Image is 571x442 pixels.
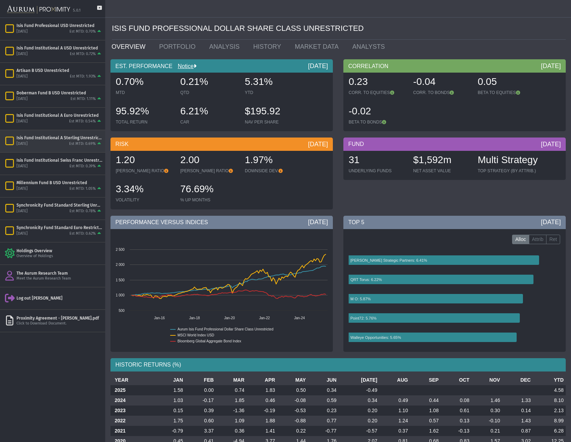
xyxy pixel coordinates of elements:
[247,385,277,395] td: 1.83
[185,385,216,395] td: 0.00
[204,40,248,54] a: ANALYSIS
[16,315,102,321] div: Proximity Agreement - [PERSON_NAME].pdf
[16,74,28,79] div: [DATE]
[471,375,502,385] th: NOV
[16,119,28,124] div: [DATE]
[185,406,216,416] td: 0.39
[247,406,277,416] td: -0.19
[16,202,102,208] div: Synchronicity Fund Standard Sterling Unrestricted
[308,416,339,426] td: 0.77
[180,197,238,203] div: % UP MONTHS
[154,426,185,436] td: -0.79
[110,426,154,436] th: 2021
[441,406,472,416] td: 0.61
[110,375,154,385] th: YEAR
[338,395,379,406] td: 0.34
[154,395,185,406] td: 1.03
[16,248,102,254] div: Holdings Overview
[216,375,247,385] th: MAR
[471,406,502,416] td: 0.30
[441,416,472,426] td: 0.13
[16,29,28,34] div: [DATE]
[308,62,328,70] div: [DATE]
[379,395,410,406] td: 0.49
[478,168,538,174] div: TOP STRATEGY (BY ATTRIB.)
[69,164,96,169] div: Est MTD: 0.39%
[277,375,308,385] th: MAY
[69,141,96,147] div: Est MTD: 0.69%
[502,395,533,406] td: 1.33
[106,40,154,54] a: OVERVIEW
[441,375,472,385] th: OCT
[185,416,216,426] td: 0.60
[247,395,277,406] td: 0.46
[379,416,410,426] td: 1.24
[216,426,247,436] td: 0.36
[69,209,96,214] div: Est MTD: 0.78%
[349,119,406,125] div: BETA TO BONDS
[338,385,379,395] td: -0.49
[177,327,273,331] text: Aurum Isis Fund Professional Dollar Share Class Unrestricted
[216,395,247,406] td: 1.85
[338,375,379,385] th: [DATE]
[471,416,502,426] td: -0.10
[116,168,173,174] div: [PERSON_NAME] RATIO
[216,406,247,416] td: -1.36
[185,375,216,385] th: FEB
[70,74,96,79] div: Est MTD: 1.93%
[308,426,339,436] td: -0.77
[410,426,441,436] td: 1.62
[70,52,96,57] div: Est MTD: 0.72%
[478,153,538,168] div: Multi Strategy
[533,385,566,395] td: 4.58
[410,406,441,416] td: 1.08
[245,90,302,95] div: YTD
[116,90,173,95] div: MTD
[259,316,270,320] text: Jan-22
[541,218,561,226] div: [DATE]
[180,90,238,95] div: QTD
[308,385,339,395] td: 0.34
[512,235,529,245] label: Alloc
[110,358,566,371] div: HISTORIC RETURNS (%)
[245,105,302,119] div: $195.92
[502,375,533,385] th: DEC
[349,153,406,168] div: 31
[69,29,96,34] div: Est MTD: 0.70%
[277,406,308,416] td: -0.53
[343,59,566,73] div: CORRELATION
[533,426,566,436] td: 6.28
[16,52,28,57] div: [DATE]
[16,90,102,96] div: Doberman Fund B USD Unrestricted
[69,186,96,192] div: Est MTD: 1.05%
[180,119,238,125] div: CAR
[116,182,173,197] div: 3.34%
[343,138,566,151] div: FUND
[73,8,81,13] div: 5.0.1
[110,395,154,406] th: 2024
[410,395,441,406] td: 0.44
[224,316,235,320] text: Jan-20
[349,76,368,87] span: 0.23
[247,426,277,436] td: 1.41
[216,416,247,426] td: 1.09
[529,235,547,245] label: Attrib
[338,426,379,436] td: -0.57
[338,406,379,416] td: 0.20
[69,119,96,124] div: Est MTD: 0.54%
[16,209,28,214] div: [DATE]
[16,96,28,102] div: [DATE]
[154,40,204,54] a: PORTFOLIO
[349,90,406,95] div: CORR. TO EQUITIES
[379,375,410,385] th: AUG
[289,40,347,54] a: MARKET DATA
[347,40,393,54] a: ANALYSTS
[350,297,371,301] text: M O: 5.87%
[116,293,125,297] text: 1 000
[180,105,238,119] div: 6.21%
[16,135,102,141] div: Isis Fund Institutional A Sterling Unrestricted
[173,62,196,70] div: Notice
[441,426,472,436] td: -0.13
[16,186,28,192] div: [DATE]
[116,278,125,282] text: 1 500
